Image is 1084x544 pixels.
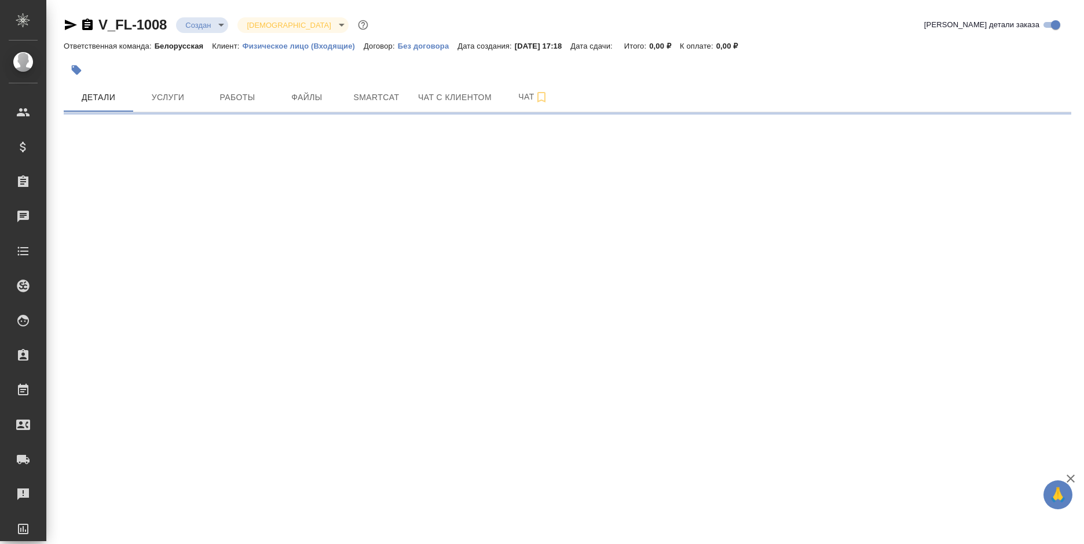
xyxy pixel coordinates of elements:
p: Дата создания: [457,42,514,50]
span: 🙏 [1048,483,1068,507]
button: Добавить тэг [64,57,89,83]
p: Белорусская [155,42,213,50]
p: Дата сдачи: [570,42,615,50]
p: 0,00 ₽ [716,42,747,50]
button: Создан [182,20,214,30]
p: Итого: [624,42,649,50]
p: [DATE] 17:18 [515,42,571,50]
p: Физическое лицо (Входящие) [242,42,364,50]
button: [DEMOGRAPHIC_DATA] [243,20,334,30]
span: Услуги [140,90,196,105]
p: 0,00 ₽ [649,42,680,50]
a: V_FL-1008 [98,17,167,32]
button: Доп статусы указывают на важность/срочность заказа [356,17,371,32]
p: Ответственная команда: [64,42,155,50]
span: Чат [506,90,561,104]
span: Файлы [279,90,335,105]
button: Скопировать ссылку для ЯМессенджера [64,18,78,32]
p: К оплате: [680,42,716,50]
p: Клиент: [212,42,242,50]
span: Smartcat [349,90,404,105]
a: Без договора [398,41,458,50]
a: Физическое лицо (Входящие) [242,41,364,50]
button: 🙏 [1043,480,1072,509]
svg: Подписаться [534,90,548,104]
div: Создан [176,17,228,33]
button: Скопировать ссылку [80,18,94,32]
span: Детали [71,90,126,105]
span: Чат с клиентом [418,90,492,105]
div: Создан [237,17,348,33]
p: Без договора [398,42,458,50]
span: [PERSON_NAME] детали заказа [924,19,1039,31]
span: Работы [210,90,265,105]
p: Договор: [364,42,398,50]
